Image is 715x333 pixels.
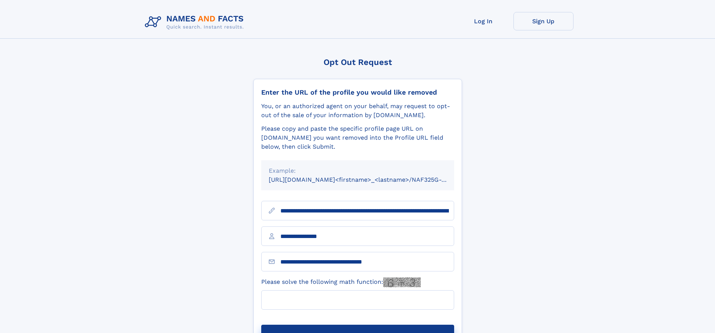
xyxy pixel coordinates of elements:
[261,277,421,287] label: Please solve the following math function:
[513,12,574,30] a: Sign Up
[142,12,250,32] img: Logo Names and Facts
[261,124,454,151] div: Please copy and paste the specific profile page URL on [DOMAIN_NAME] you want removed into the Pr...
[453,12,513,30] a: Log In
[261,102,454,120] div: You, or an authorized agent on your behalf, may request to opt-out of the sale of your informatio...
[269,166,447,175] div: Example:
[261,88,454,96] div: Enter the URL of the profile you would like removed
[253,57,462,67] div: Opt Out Request
[269,176,468,183] small: [URL][DOMAIN_NAME]<firstname>_<lastname>/NAF325G-xxxxxxxx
